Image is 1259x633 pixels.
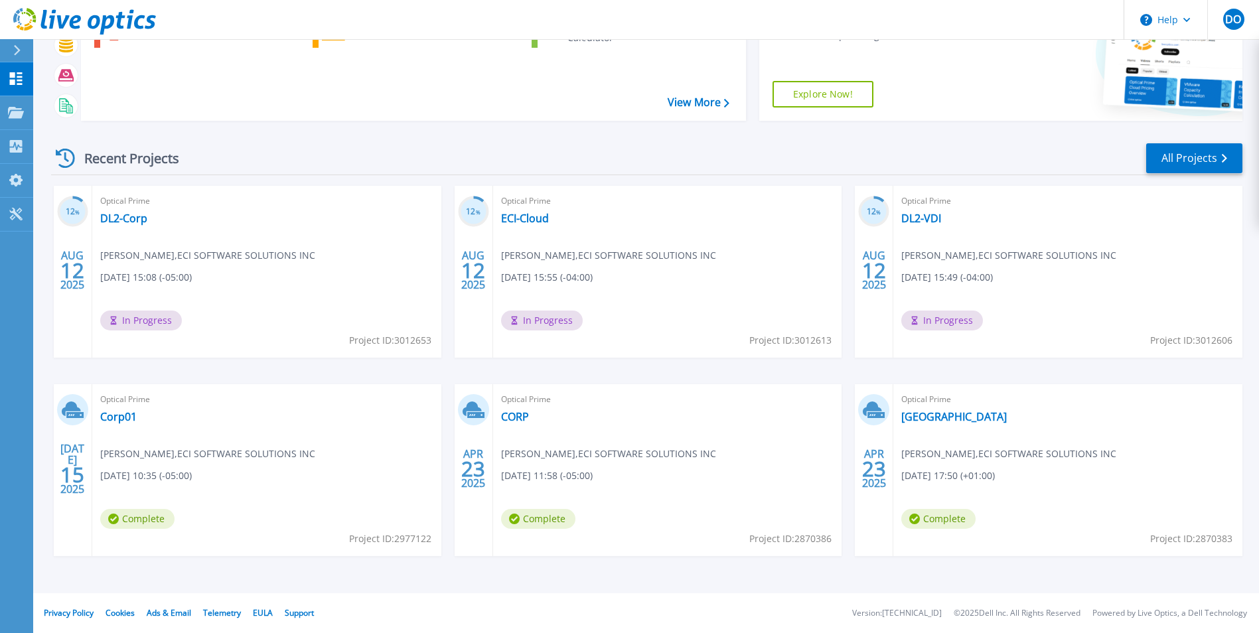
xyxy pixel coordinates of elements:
h3: 12 [858,204,889,220]
h3: 12 [458,204,489,220]
span: 12 [461,265,485,276]
span: [PERSON_NAME] , ECI SOFTWARE SOLUTIONS INC [501,248,716,263]
li: Version: [TECHNICAL_ID] [852,609,942,618]
span: Optical Prime [901,392,1234,407]
span: [PERSON_NAME] , ECI SOFTWARE SOLUTIONS INC [901,248,1116,263]
span: [PERSON_NAME] , ECI SOFTWARE SOLUTIONS INC [901,447,1116,461]
div: APR 2025 [461,445,486,493]
span: [PERSON_NAME] , ECI SOFTWARE SOLUTIONS INC [100,248,315,263]
a: Privacy Policy [44,607,94,618]
span: Project ID: 3012613 [749,333,832,348]
span: Project ID: 2870386 [749,531,832,546]
span: In Progress [100,311,182,330]
a: DL2-Corp [100,212,147,225]
span: Complete [901,509,976,529]
li: Powered by Live Optics, a Dell Technology [1092,609,1247,618]
span: [DATE] 10:35 (-05:00) [100,468,192,483]
span: [PERSON_NAME] , ECI SOFTWARE SOLUTIONS INC [501,447,716,461]
a: DL2-VDI [901,212,941,225]
span: [DATE] 15:08 (-05:00) [100,270,192,285]
span: [DATE] 15:49 (-04:00) [901,270,993,285]
span: In Progress [901,311,983,330]
div: [DATE] 2025 [60,445,85,493]
span: 15 [60,469,84,480]
div: AUG 2025 [60,246,85,295]
span: % [876,208,881,216]
span: [PERSON_NAME] , ECI SOFTWARE SOLUTIONS INC [100,447,315,461]
span: 12 [862,265,886,276]
span: In Progress [501,311,583,330]
span: [DATE] 17:50 (+01:00) [901,468,995,483]
div: AUG 2025 [861,246,887,295]
span: % [476,208,481,216]
a: Ads & Email [147,607,191,618]
span: Complete [501,509,575,529]
h3: 12 [57,204,88,220]
span: [DATE] 15:55 (-04:00) [501,270,593,285]
span: Optical Prime [100,194,433,208]
span: Complete [100,509,175,529]
a: Explore Now! [773,81,873,107]
span: Project ID: 3012606 [1150,333,1232,348]
span: Project ID: 2977122 [349,531,431,546]
span: Optical Prime [100,392,433,407]
div: AUG 2025 [461,246,486,295]
a: Telemetry [203,607,241,618]
span: DO [1225,14,1241,25]
span: Project ID: 3012653 [349,333,431,348]
a: View More [668,96,729,109]
span: Optical Prime [501,194,834,208]
li: © 2025 Dell Inc. All Rights Reserved [954,609,1080,618]
a: CORP [501,410,529,423]
span: % [75,208,80,216]
a: ECI-Cloud [501,212,549,225]
span: Optical Prime [901,194,1234,208]
div: APR 2025 [861,445,887,493]
div: Recent Projects [51,142,197,175]
a: EULA [253,607,273,618]
span: 23 [862,463,886,474]
a: All Projects [1146,143,1242,173]
span: [DATE] 11:58 (-05:00) [501,468,593,483]
span: 23 [461,463,485,474]
span: Project ID: 2870383 [1150,531,1232,546]
a: [GEOGRAPHIC_DATA] [901,410,1007,423]
span: 12 [60,265,84,276]
span: Optical Prime [501,392,834,407]
a: Cookies [106,607,135,618]
a: Corp01 [100,410,137,423]
a: Support [285,607,314,618]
